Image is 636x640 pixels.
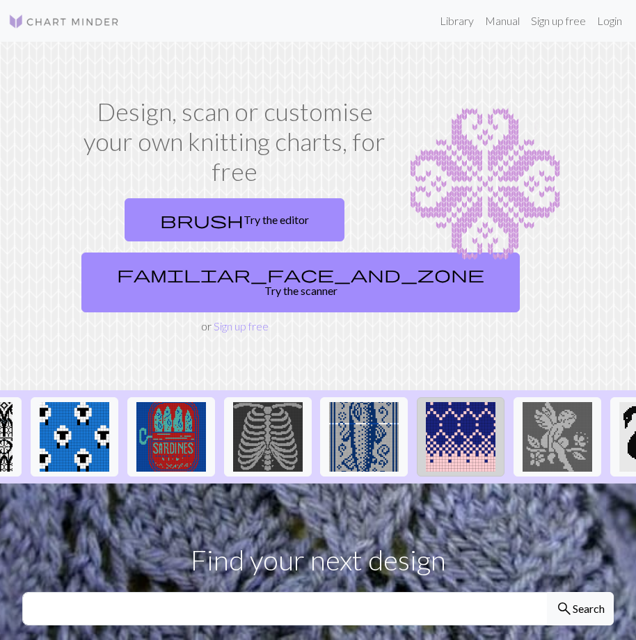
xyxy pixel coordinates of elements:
a: Library [434,7,479,35]
a: fish prac [320,429,408,442]
h1: Design, scan or customise your own knitting charts, for free [76,97,393,187]
p: Find your next design [22,539,614,581]
a: Sheep socks [31,429,118,442]
a: Login [591,7,628,35]
span: search [556,599,573,618]
img: Idee [426,402,495,472]
a: Manual [479,7,525,35]
img: Logo [8,13,120,30]
a: Idee [417,429,504,442]
img: Sheep socks [40,402,109,472]
a: Try the scanner [81,253,520,312]
a: Try the editor [125,198,344,241]
button: Search [547,592,614,625]
button: angel practice [514,397,601,477]
div: or [76,193,393,335]
img: Sardines in a can [136,402,206,472]
button: New Piskel-1.png (2).png [224,397,312,477]
a: New Piskel-1.png (2).png [224,429,312,442]
img: angel practice [523,402,592,472]
button: Sheep socks [31,397,118,477]
button: fish prac [320,397,408,477]
span: brush [160,210,244,230]
img: New Piskel-1.png (2).png [233,402,303,472]
img: fish prac [329,402,399,472]
a: Sign up free [525,7,591,35]
a: angel practice [514,429,601,442]
button: Sardines in a can [127,397,215,477]
button: Idee [417,397,504,477]
a: Sign up free [214,319,269,333]
span: familiar_face_and_zone [117,264,484,284]
img: Chart example [410,97,560,271]
a: Sardines in a can [127,429,215,442]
